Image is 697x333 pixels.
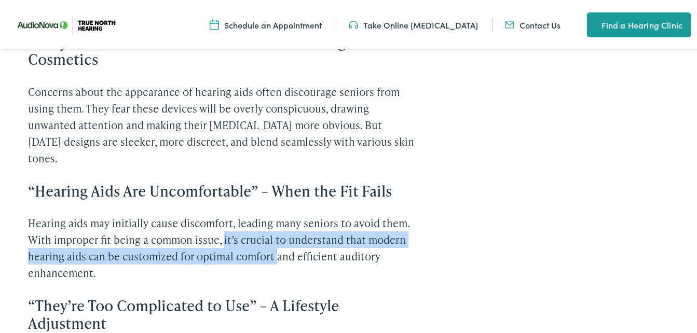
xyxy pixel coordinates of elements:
h3: “They’re Too Complicated to Use” – A Lifestyle Adjustment [28,295,417,329]
img: Mail icon in color code ffb348, used for communication purposes [505,17,514,29]
p: Hearing aids may initially cause discomfort, leading many seniors to avoid them. With improper fi... [28,213,417,279]
a: Take Online [MEDICAL_DATA] [349,17,478,29]
img: Icon symbolizing a calendar in color code ffb348 [210,17,219,29]
a: Find a Hearing Clinic [587,10,691,35]
h3: “Hearing Aids Are Uncomfortable” – When the Fit Fails [28,180,417,198]
a: Contact Us [505,17,561,29]
img: Headphones icon in color code ffb348 [349,17,358,29]
p: Concerns about the appearance of hearing aids often discourage seniors from using them. They fear... [28,81,417,164]
img: utility icon [587,17,596,29]
h3: “They Stick Out Like a Sore Thumb” – Factoring in Cosmetics [28,31,417,66]
a: Schedule an Appointment [210,17,322,29]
